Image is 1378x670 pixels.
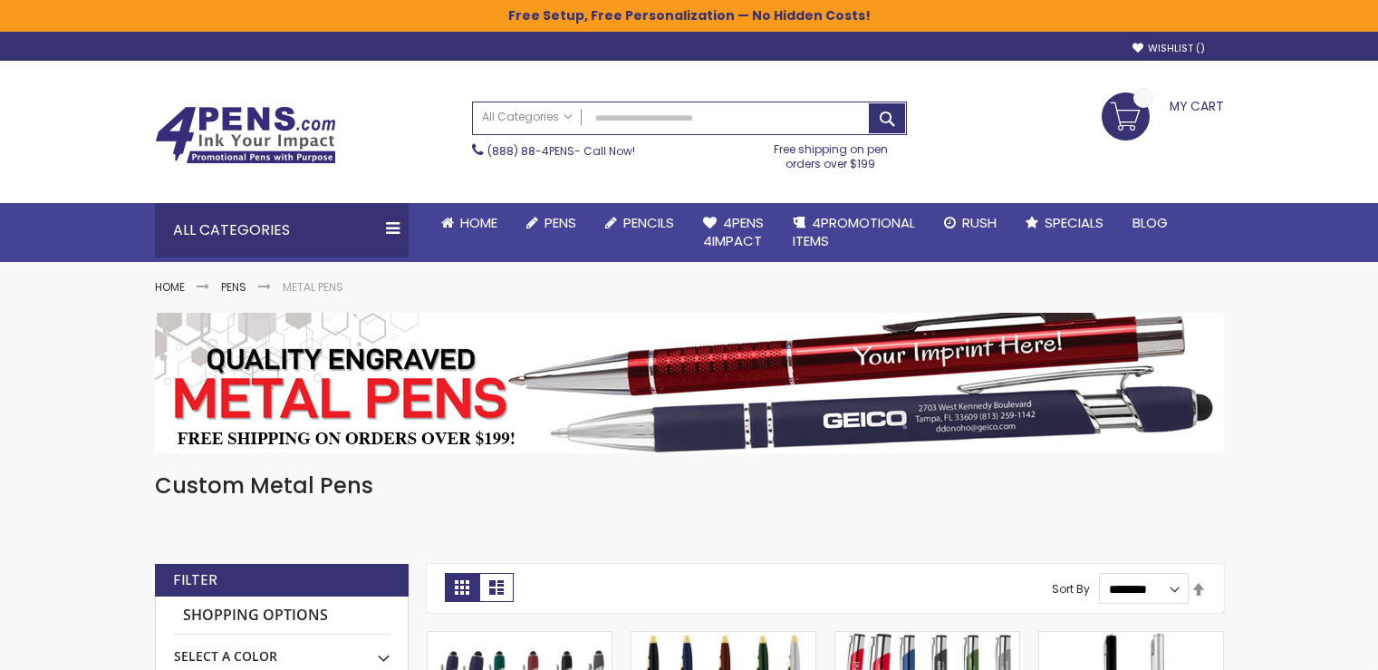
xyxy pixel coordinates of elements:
img: 4Pens Custom Pens and Promotional Products [155,106,336,164]
a: Pens [512,203,591,243]
a: Custom Soft Touch Metal Pen - Stylus Top [428,631,612,646]
a: Paradigm Plus Custom Metal Pens [835,631,1019,646]
strong: Metal Pens [283,279,343,295]
h1: Custom Metal Pens [155,471,1224,500]
span: Home [460,213,497,232]
a: All Categories [473,102,582,132]
strong: Grid [445,573,479,602]
a: Cooper Deluxe Metal Pen w/Gold Trim [631,631,815,646]
span: Rush [962,213,997,232]
a: Berkley Ballpoint Pen with Chrome Trim [1039,631,1223,646]
a: Home [427,203,512,243]
div: Free shipping on pen orders over $199 [755,135,907,171]
a: Blog [1118,203,1182,243]
span: 4Pens 4impact [703,213,764,250]
img: Metal Pens [155,313,1224,453]
a: Home [155,279,185,295]
span: - Call Now! [487,143,635,159]
span: Pens [544,213,576,232]
a: Wishlist [1132,42,1205,55]
span: Blog [1132,213,1168,232]
span: Specials [1045,213,1103,232]
a: 4PROMOTIONALITEMS [778,203,930,262]
span: Pencils [623,213,674,232]
a: Pencils [591,203,689,243]
div: Select A Color [174,635,390,665]
span: 4PROMOTIONAL ITEMS [793,213,915,250]
a: Rush [930,203,1011,243]
a: Pens [221,279,246,295]
span: All Categories [482,110,573,124]
label: Sort By [1052,581,1090,597]
a: 4Pens4impact [689,203,778,262]
a: Specials [1011,203,1118,243]
strong: Filter [173,570,217,590]
a: (888) 88-4PENS [487,143,574,159]
strong: Shopping Options [174,597,390,636]
div: All Categories [155,203,409,257]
